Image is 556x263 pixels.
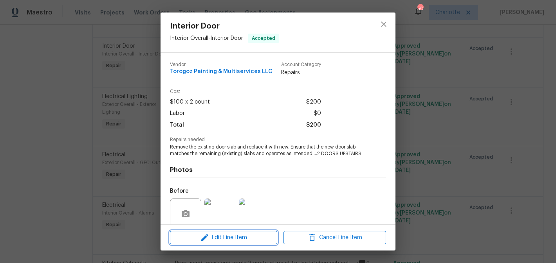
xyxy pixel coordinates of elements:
[306,120,321,131] span: $200
[283,231,386,245] button: Cancel Line Item
[170,69,273,75] span: Torogoz Painting & Multiservices LLC
[170,188,189,194] h5: Before
[286,233,384,243] span: Cancel Line Item
[170,62,273,67] span: Vendor
[170,144,365,157] span: Remove the existing door slab and replace it with new. Ensure that the new door slab matches the ...
[170,89,321,94] span: Cost
[170,108,185,119] span: Labor
[170,36,243,41] span: Interior Overall - Interior Door
[281,62,321,67] span: Account Category
[249,34,278,42] span: Accepted
[417,5,423,13] div: 50
[314,108,321,119] span: $0
[374,15,393,34] button: close
[281,69,321,77] span: Repairs
[170,22,279,30] span: Interior Door
[170,137,386,142] span: Repairs needed
[306,97,321,108] span: $200
[170,120,184,131] span: Total
[172,233,275,243] span: Edit Line Item
[170,97,210,108] span: $100 x 2 count
[170,231,277,245] button: Edit Line Item
[170,166,386,174] h4: Photos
